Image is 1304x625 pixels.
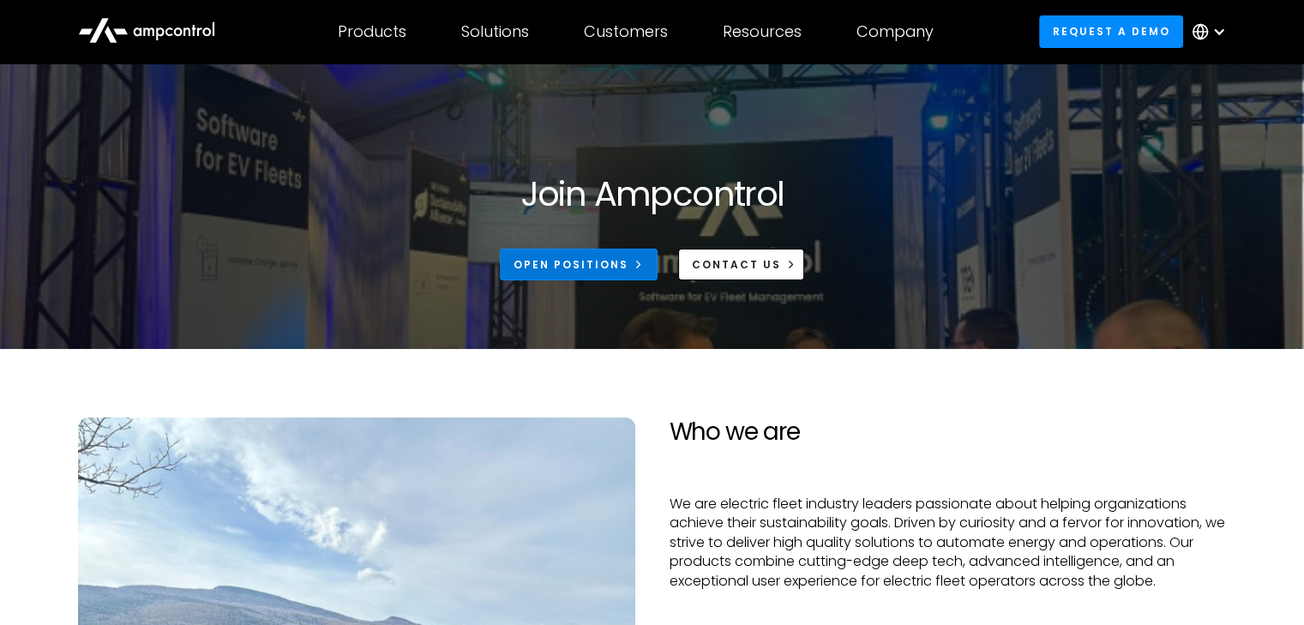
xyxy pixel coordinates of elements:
[520,173,784,214] h1: Join Ampcontrol
[338,22,406,41] div: Products
[670,495,1226,591] p: We are electric fleet industry leaders passionate about helping organizations achieve their susta...
[461,22,529,41] div: Solutions
[670,418,1226,447] h2: Who we are
[723,22,802,41] div: Resources
[514,257,628,273] div: Open Positions
[500,249,658,280] a: Open Positions
[1039,15,1183,47] a: Request a demo
[856,22,934,41] div: Company
[691,257,780,273] div: CONTACT US
[584,22,668,41] div: Customers
[678,249,804,280] a: CONTACT US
